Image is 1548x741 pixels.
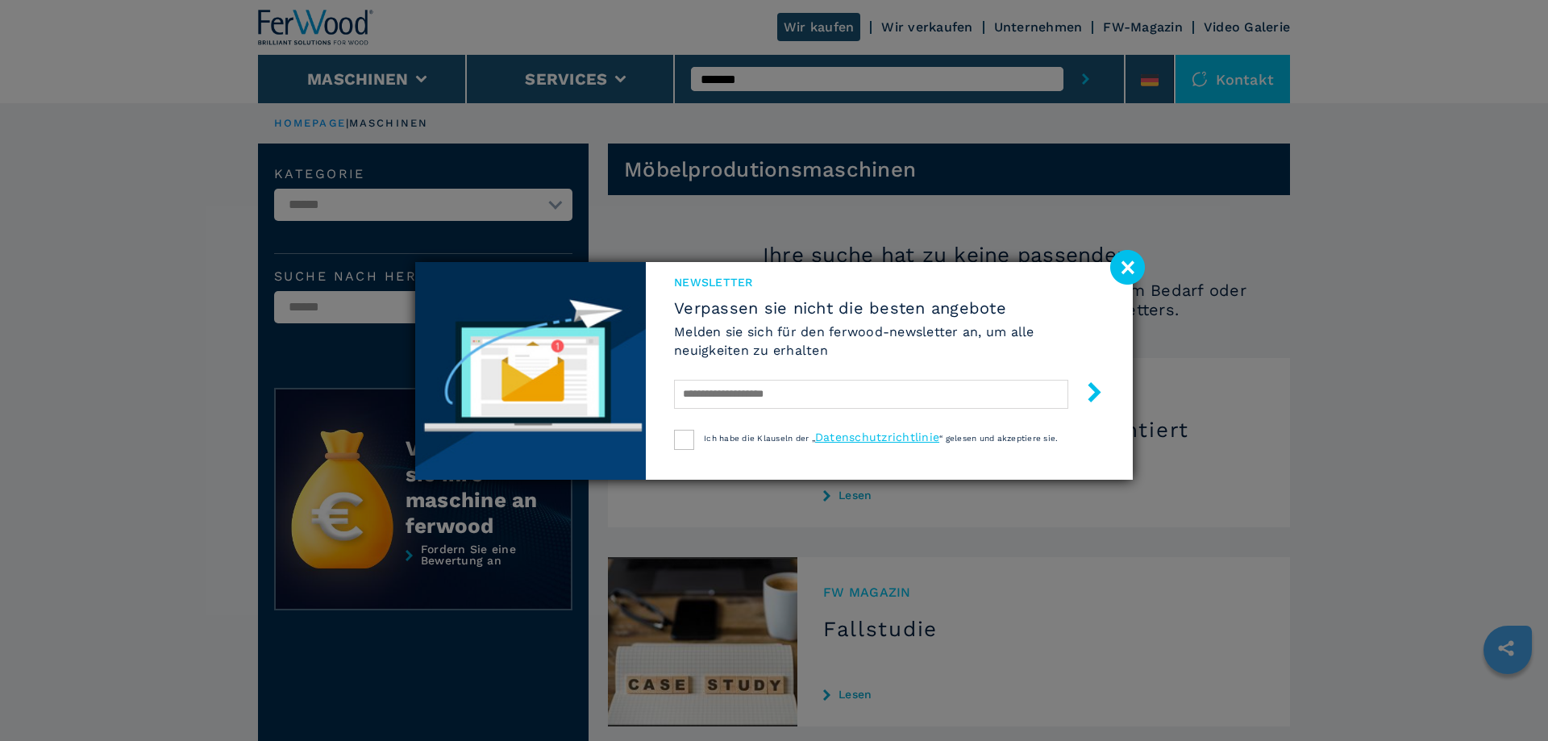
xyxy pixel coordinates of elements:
span: Ich habe die Klauseln der „ [704,434,815,443]
h6: Melden sie sich für den ferwood-newsletter an, um alle neuigkeiten zu erhalten [674,323,1105,360]
a: Datenschutzrichtlinie [815,431,939,443]
img: Newsletter image [415,262,646,480]
span: Verpassen sie nicht die besten angebote [674,298,1105,318]
span: Newsletter [674,274,1105,290]
span: “ gelesen und akzeptiere sie. [939,434,1058,443]
button: submit-button [1068,376,1105,414]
